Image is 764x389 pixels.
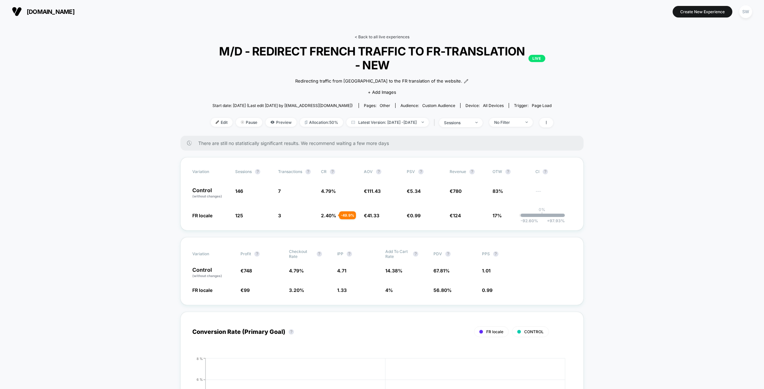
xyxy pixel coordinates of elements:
span: 3 [278,213,281,218]
span: 125 [235,213,243,218]
span: 1.01 [482,268,491,273]
p: | [541,212,543,217]
span: PSV [407,169,415,174]
span: FR locale [486,329,503,334]
span: 7 [278,188,281,194]
button: [DOMAIN_NAME] [10,6,77,17]
span: 83% [493,188,503,194]
button: ? [317,251,322,257]
span: 67.81 % [433,268,450,273]
span: 99 [244,287,250,293]
span: There are still no statistically significant results. We recommend waiting a few more days [198,140,570,146]
span: CI [535,169,572,174]
img: calendar [351,121,355,124]
span: 780 [453,188,462,194]
span: 4.79 % [321,188,336,194]
span: Sessions [235,169,252,174]
span: [DOMAIN_NAME] [27,8,75,15]
div: Pages: [364,103,390,108]
span: 2.40 % [321,213,336,218]
p: LIVE [528,55,545,62]
span: Device: [460,103,509,108]
span: IPP [337,251,343,256]
button: ? [347,251,352,257]
span: Pause [236,118,262,127]
span: 41.33 [367,213,379,218]
div: Audience: [400,103,455,108]
span: PDV [433,251,442,256]
tspan: 6 % [197,377,203,381]
span: Variation [192,169,229,174]
span: Preview [266,118,297,127]
span: Add To Cart Rate [385,249,410,259]
button: ? [543,169,548,174]
span: Page Load [532,103,552,108]
span: € [450,213,461,218]
span: Latest Version: [DATE] - [DATE] [346,118,429,127]
button: SW [737,5,754,18]
img: end [525,122,528,123]
tspan: 8 % [197,356,203,360]
span: € [240,268,252,273]
span: Edit [211,118,233,127]
button: ? [445,251,451,257]
span: FR locale [192,213,212,218]
span: FR locale [192,287,212,293]
span: € [364,188,381,194]
p: Control [192,188,229,199]
span: 111.43 [367,188,381,194]
button: ? [418,169,424,174]
span: CR [321,169,327,174]
div: SW [739,5,752,18]
span: 124 [453,213,461,218]
span: 3.20 % [289,287,304,293]
button: ? [289,329,294,335]
button: ? [469,169,475,174]
span: € [407,213,421,218]
img: edit [216,121,219,124]
span: Profit [240,251,251,256]
span: 4.71 [337,268,346,273]
button: ? [505,169,511,174]
span: Custom Audience [422,103,455,108]
img: end [241,121,244,124]
div: Trigger: [514,103,552,108]
div: No Filter [494,120,521,125]
span: 0.99 [410,213,421,218]
p: 0% [539,207,545,212]
span: --- [535,189,572,199]
span: 56.80 % [433,287,452,293]
img: rebalance [305,121,307,124]
span: other [380,103,390,108]
span: 146 [235,188,243,194]
span: + Add Images [368,89,396,95]
span: 748 [244,268,252,273]
span: | [432,118,439,127]
span: 17% [493,213,502,218]
button: ? [413,251,418,257]
button: ? [254,251,260,257]
span: € [407,188,421,194]
span: € [450,188,462,194]
span: Allocation: 50% [300,118,343,127]
span: Checkout Rate [289,249,313,259]
span: Variation [192,249,229,259]
span: AOV [364,169,373,174]
button: ? [493,251,498,257]
span: all devices [483,103,504,108]
span: 14.38 % [385,268,402,273]
span: 4 % [385,287,393,293]
span: 1.33 [337,287,347,293]
span: 97.93 % [544,218,565,223]
img: end [475,122,478,123]
span: 4.79 % [289,268,304,273]
span: Redirecting traffic from [GEOGRAPHIC_DATA] to the FR translation of the website. [295,78,462,85]
span: OTW [493,169,529,174]
div: - 49.9 % [339,211,356,219]
span: M/D - REDIRECT FRENCH TRAFFIC TO FR-TRANSLATION - NEW [219,44,545,72]
span: + [547,218,550,223]
span: 5.34 [410,188,421,194]
span: (without changes) [192,194,222,198]
span: Start date: [DATE] (Last edit [DATE] by [EMAIL_ADDRESS][DOMAIN_NAME]) [212,103,353,108]
button: ? [305,169,311,174]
